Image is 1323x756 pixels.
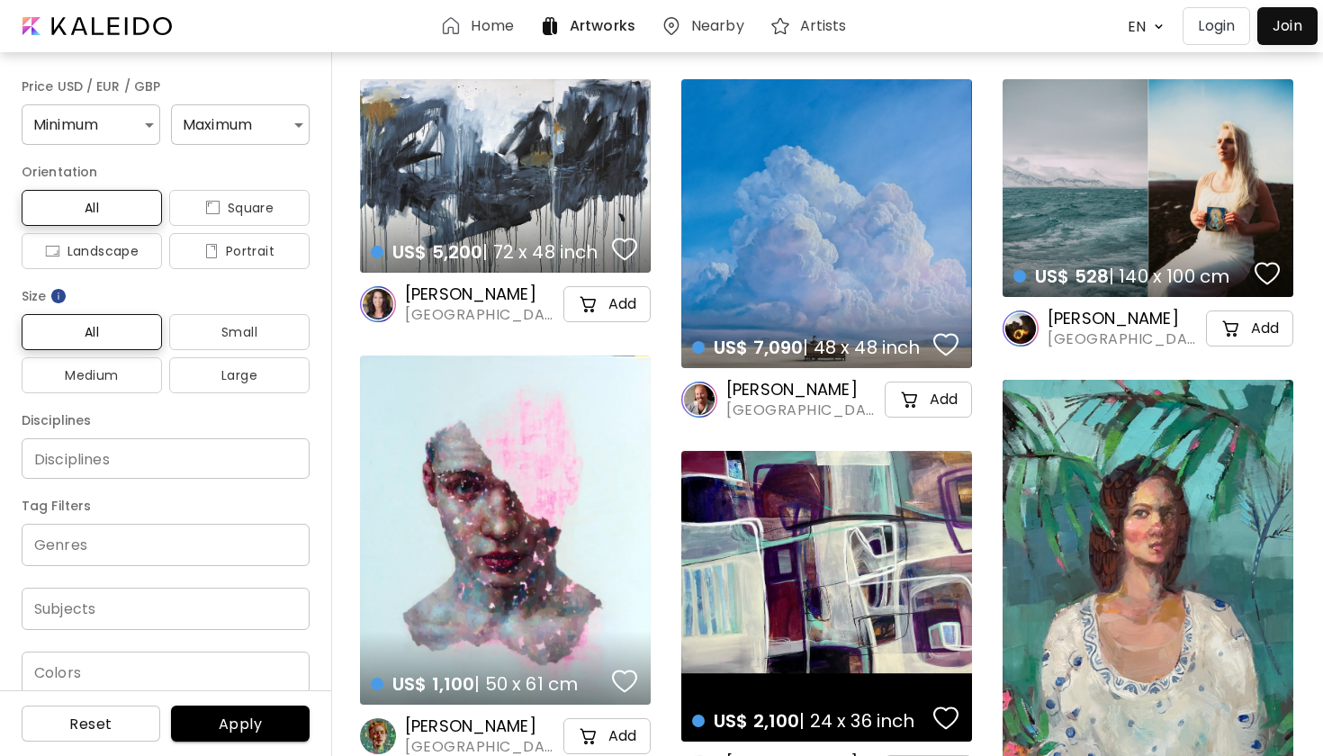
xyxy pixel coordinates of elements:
h6: Artists [800,19,847,33]
span: Large [184,364,295,386]
span: US$ 528 [1035,264,1109,289]
a: Login [1183,7,1257,45]
h6: Price USD / EUR / GBP [22,76,310,97]
button: All [22,190,162,226]
h6: [PERSON_NAME] [405,715,560,737]
h6: Nearby [691,19,744,33]
img: cart-icon [578,293,599,315]
a: [PERSON_NAME][GEOGRAPHIC_DATA], [GEOGRAPHIC_DATA]cart-iconAdd [1003,308,1293,349]
h4: | 72 x 48 inch [371,240,607,264]
button: Medium [22,357,162,393]
a: US$ 7,090| 48 x 48 inchfavoriteshttps://cdn.kaleido.art/CDN/Artwork/175009/Primary/medium.webp?up... [681,79,972,368]
img: info [49,287,67,305]
button: favorites [607,663,642,699]
button: cart-iconAdd [563,286,651,322]
a: US$ 528| 140 x 100 cmfavoriteshttps://cdn.kaleido.art/CDN/Artwork/171928/Primary/medium.webp?upda... [1003,79,1293,297]
div: EN [1119,11,1149,42]
h6: Home [471,19,513,33]
button: favorites [929,700,963,736]
h5: Add [608,727,636,745]
img: cart-icon [899,389,921,410]
button: favorites [1250,256,1284,292]
h6: [PERSON_NAME] [1048,308,1202,329]
span: Reset [36,715,146,733]
a: Artists [769,15,854,37]
span: [GEOGRAPHIC_DATA], [GEOGRAPHIC_DATA] [1048,329,1202,349]
h5: Add [608,295,636,313]
span: Apply [185,715,295,733]
span: Small [184,321,295,343]
img: icon [205,201,220,215]
div: Minimum [22,104,160,145]
img: cart-icon [1220,318,1242,339]
span: All [36,321,148,343]
span: Landscape [36,240,148,262]
img: icon [45,244,60,258]
h6: [PERSON_NAME] [405,283,560,305]
a: US$ 5,200| 72 x 48 inchfavoriteshttps://cdn.kaleido.art/CDN/Artwork/174515/Primary/medium.webp?up... [360,79,651,273]
button: iconSquare [169,190,310,226]
button: iconLandscape [22,233,162,269]
h6: Size [22,285,310,307]
h4: | 50 x 61 cm [371,672,607,696]
button: iconPortrait [169,233,310,269]
img: cart-icon [578,725,599,747]
button: Large [169,357,310,393]
button: Login [1183,7,1250,45]
span: Portrait [184,240,295,262]
button: All [22,314,162,350]
span: US$ 5,200 [392,239,482,265]
a: Join [1257,7,1318,45]
span: Medium [36,364,148,386]
a: Home [440,15,520,37]
a: US$ 2,100| 24 x 36 inchfavoriteshttps://cdn.kaleido.art/CDN/Artwork/174292/Primary/medium.webp?up... [681,451,972,742]
img: icon [204,244,219,258]
button: Reset [22,706,160,742]
a: Nearby [661,15,751,37]
a: [PERSON_NAME][GEOGRAPHIC_DATA], [GEOGRAPHIC_DATA]cart-iconAdd [360,283,651,325]
span: [GEOGRAPHIC_DATA], [GEOGRAPHIC_DATA] [726,400,881,420]
h6: [PERSON_NAME] [726,379,881,400]
span: [GEOGRAPHIC_DATA], [GEOGRAPHIC_DATA] [405,305,560,325]
button: cart-iconAdd [885,382,972,418]
span: US$ 2,100 [714,708,799,733]
button: Small [169,314,310,350]
h4: | 140 x 100 cm [1013,265,1249,288]
h4: | 48 x 48 inch [692,336,928,359]
div: Maximum [171,104,310,145]
h5: Add [1251,319,1279,337]
img: arrow down [1149,18,1168,35]
h6: Artworks [570,19,635,33]
span: Square [184,197,295,219]
h4: | 24 x 36 inch [692,709,928,733]
button: favorites [607,231,642,267]
a: US$ 1,100| 50 x 61 cmfavoriteshttps://cdn.kaleido.art/CDN/Artwork/169884/Primary/medium.webp?upda... [360,355,651,705]
span: US$ 1,100 [392,671,474,697]
span: US$ 7,090 [714,335,803,360]
button: favorites [929,327,963,363]
p: Login [1198,15,1235,37]
h6: Tag Filters [22,495,310,517]
h5: Add [930,391,958,409]
h6: Disciplines [22,409,310,431]
button: cart-iconAdd [1206,310,1293,346]
button: cart-iconAdd [563,718,651,754]
h6: Orientation [22,161,310,183]
a: [PERSON_NAME][GEOGRAPHIC_DATA], [GEOGRAPHIC_DATA]cart-iconAdd [681,379,972,420]
span: All [36,197,148,219]
a: Artworks [539,15,643,37]
button: Apply [171,706,310,742]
